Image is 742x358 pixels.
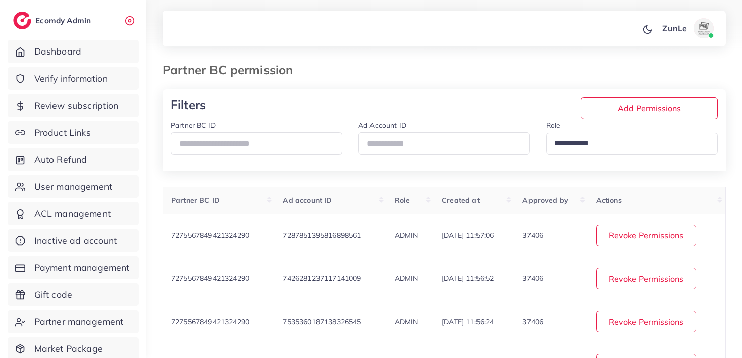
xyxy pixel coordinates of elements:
input: Search for option [551,136,705,151]
span: 7287851395816898561 [283,231,361,240]
img: avatar [694,18,714,38]
a: Inactive ad account [8,229,139,252]
h2: Ecomdy Admin [35,16,93,25]
span: Review subscription [34,99,119,112]
label: Role [546,120,560,130]
span: ADMIN [395,317,418,326]
span: Gift code [34,288,72,301]
div: Search for option [546,133,718,155]
span: Market Package [34,342,103,355]
span: Verify information [34,72,108,85]
span: Role [395,196,410,205]
span: 7275567849421324290 [171,317,249,326]
a: Partner management [8,310,139,333]
span: Approved by [522,196,568,205]
span: Product Links [34,126,91,139]
span: Partner BC ID [171,196,220,205]
h3: Partner BC permission [163,63,301,77]
span: Actions [596,196,622,205]
span: Ad account ID [283,196,332,205]
span: Inactive ad account [34,234,117,247]
span: Partner management [34,315,124,328]
a: Auto Refund [8,148,139,171]
span: [DATE] 11:57:06 [442,231,494,240]
span: Created at [442,196,480,205]
span: ADMIN [395,274,418,283]
span: [DATE] 11:56:24 [442,317,494,326]
a: logoEcomdy Admin [13,12,93,29]
button: Revoke Permissions [596,268,696,289]
span: ADMIN [395,231,418,240]
span: 7275567849421324290 [171,274,249,283]
span: 7426281237117141009 [283,274,361,283]
span: 37406 [522,231,543,240]
a: Gift code [8,283,139,306]
a: ACL management [8,202,139,225]
a: Product Links [8,121,139,144]
span: 7275567849421324290 [171,231,249,240]
a: ZunLeavatar [657,18,718,38]
a: Verify information [8,67,139,90]
span: 37406 [522,317,543,326]
label: Ad Account ID [358,120,406,130]
a: Dashboard [8,40,139,63]
a: Payment management [8,256,139,279]
span: 37406 [522,274,543,283]
span: Auto Refund [34,153,87,166]
span: Payment management [34,261,130,274]
p: ZunLe [662,22,687,34]
span: Dashboard [34,45,81,58]
h3: Filters [171,97,262,112]
span: [DATE] 11:56:52 [442,274,494,283]
a: Review subscription [8,94,139,117]
button: Revoke Permissions [596,311,696,332]
span: User management [34,180,112,193]
span: ACL management [34,207,111,220]
span: 7535360187138326545 [283,317,361,326]
button: Revoke Permissions [596,225,696,246]
img: logo [13,12,31,29]
label: Partner BC ID [171,120,216,130]
button: Add Permissions [581,97,718,119]
a: User management [8,175,139,198]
